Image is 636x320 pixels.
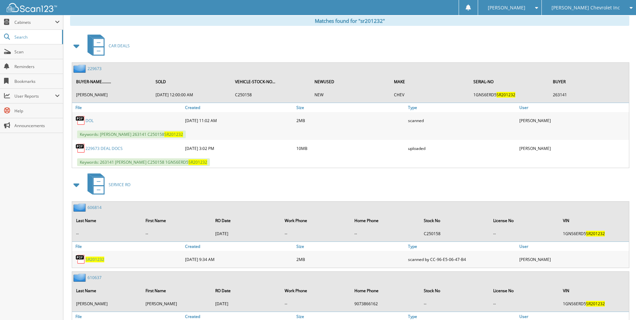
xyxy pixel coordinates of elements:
[75,143,85,153] img: PDF.png
[351,228,420,239] td: --
[70,16,629,26] div: Matches found for "sr201232"
[14,64,60,69] span: Reminders
[142,284,211,298] th: First Name
[14,93,55,99] span: User Reports
[73,284,141,298] th: Last Name
[183,142,295,155] div: [DATE] 3:02 PM
[281,214,350,227] th: Work Phone
[88,205,102,210] a: 606814
[518,142,629,155] div: [PERSON_NAME]
[552,6,620,10] span: [PERSON_NAME] Chevrolet Inc
[420,214,489,227] th: Stock No
[550,75,628,89] th: BUYER
[560,228,628,239] td: 1GNS6ERD5
[88,66,102,71] a: 229673
[73,273,88,282] img: folder2.png
[188,159,207,165] span: SR201232
[281,298,350,309] td: --
[73,203,88,212] img: folder2.png
[212,284,281,298] th: RO Date
[406,103,518,112] a: Type
[602,288,636,320] div: Chat Widget
[497,92,515,98] span: SR201232
[109,43,130,49] span: CAR DEALS
[586,231,605,236] span: SR201232
[152,75,231,89] th: SOLD
[232,89,310,100] td: C250158
[281,228,350,239] td: --
[83,33,130,59] a: CAR DEALS
[488,6,525,10] span: [PERSON_NAME]
[14,123,60,128] span: Announcements
[295,242,406,251] a: Size
[406,242,518,251] a: Type
[72,242,183,251] a: File
[406,142,518,155] div: uploaded
[560,214,628,227] th: VIN
[73,228,141,239] td: --
[470,75,549,89] th: SERIAL-NO
[75,115,85,125] img: PDF.png
[73,89,152,100] td: [PERSON_NAME]
[518,103,629,112] a: User
[183,242,295,251] a: Created
[550,89,628,100] td: 263141
[406,114,518,127] div: scanned
[14,34,59,40] span: Search
[351,298,420,309] td: 9073866162
[73,75,152,89] th: BUYER-NAME.........
[212,228,281,239] td: [DATE]
[85,118,94,123] a: DOL
[77,158,210,166] span: Keywords: 263141 [PERSON_NAME] C250158 1GNS6ERD5
[142,214,211,227] th: First Name
[212,298,281,309] td: [DATE]
[77,130,186,138] span: Keywords: [PERSON_NAME] 263141 C250158
[83,171,130,198] a: SERVICE RO
[490,298,559,309] td: --
[490,228,559,239] td: --
[490,214,559,227] th: License No
[164,131,183,137] span: SR201232
[518,253,629,266] div: [PERSON_NAME]
[295,142,406,155] div: 10MB
[14,49,60,55] span: Scan
[311,75,390,89] th: NEWUSED
[73,214,141,227] th: Last Name
[490,284,559,298] th: License No
[142,228,211,239] td: --
[311,89,390,100] td: NEW
[406,253,518,266] div: scanned by CC-96-E5-06-47-B4
[420,228,489,239] td: C250158
[85,257,104,262] span: SR201232
[14,108,60,114] span: Help
[152,89,231,100] td: [DATE] 12:00:00 AM
[518,242,629,251] a: User
[183,114,295,127] div: [DATE] 11:02 AM
[212,214,281,227] th: RO Date
[183,103,295,112] a: Created
[14,78,60,84] span: Bookmarks
[14,19,55,25] span: Cabinets
[109,182,130,188] span: SERVICE RO
[560,284,628,298] th: VIN
[72,103,183,112] a: File
[391,75,469,89] th: MAKE
[391,89,469,100] td: CHEV
[351,214,420,227] th: Home Phone
[281,284,350,298] th: Work Phone
[518,114,629,127] div: [PERSON_NAME]
[295,103,406,112] a: Size
[85,146,123,151] a: 229673 DEAL DOCS
[73,298,141,309] td: [PERSON_NAME]
[351,284,420,298] th: Home Phone
[586,301,605,307] span: SR201232
[183,253,295,266] div: [DATE] 9:34 AM
[7,3,57,12] img: scan123-logo-white.svg
[420,284,489,298] th: Stock No
[73,64,88,73] img: folder2.png
[232,75,310,89] th: VEHICLE-STOCK-NO...
[295,253,406,266] div: 2MB
[470,89,549,100] td: 1GNS6ERD5
[420,298,489,309] td: --
[560,298,628,309] td: 1GNS6ERD5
